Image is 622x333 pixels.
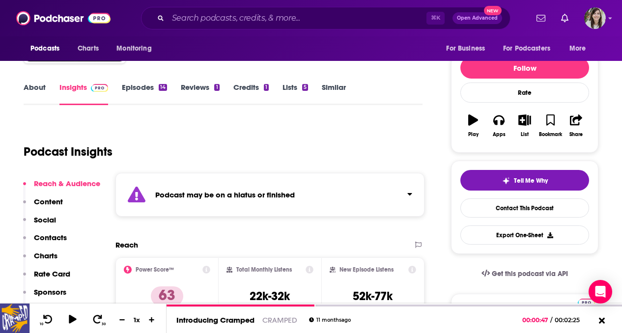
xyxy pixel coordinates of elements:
[23,251,57,269] button: Charts
[116,42,151,55] span: Monitoring
[40,322,43,326] span: 10
[16,9,111,28] img: Podchaser - Follow, Share and Rate Podcasts
[533,10,549,27] a: Show notifications dropdown
[159,84,167,91] div: 14
[34,233,67,242] p: Contacts
[452,12,502,24] button: Open AdvancedNew
[446,42,485,55] span: For Business
[24,83,46,105] a: About
[181,83,219,105] a: Reviews1
[589,280,612,304] div: Open Intercom Messenger
[521,132,529,138] div: List
[23,215,56,233] button: Social
[115,173,424,217] section: Click to expand status details
[38,314,57,326] button: 10
[503,42,550,55] span: For Podcasters
[457,16,498,21] span: Open Advanced
[236,266,292,273] h2: Total Monthly Listens
[486,108,511,143] button: Apps
[468,132,479,138] div: Play
[102,322,106,326] span: 30
[522,316,550,324] span: 00:00:47
[484,6,502,15] span: New
[59,83,108,105] a: InsightsPodchaser Pro
[426,12,445,25] span: ⌘ K
[309,317,351,323] div: 11 months ago
[493,132,506,138] div: Apps
[557,10,572,27] a: Show notifications dropdown
[552,316,590,324] span: 00:02:25
[30,42,59,55] span: Podcasts
[155,190,295,199] strong: Podcast may be on a hiatus or finished
[264,84,269,91] div: 1
[136,266,174,273] h2: Power Score™
[322,83,346,105] a: Similar
[460,198,589,218] a: Contact This Podcast
[460,108,486,143] button: Play
[250,289,290,304] h3: 22k-32k
[23,179,100,197] button: Reach & Audience
[141,7,510,29] div: Search podcasts, credits, & more...
[474,262,576,286] a: Get this podcast via API
[71,39,105,58] a: Charts
[460,83,589,103] div: Rate
[168,10,426,26] input: Search podcasts, credits, & more...
[502,177,510,185] img: tell me why sparkle
[439,39,497,58] button: open menu
[34,251,57,260] p: Charts
[34,179,100,188] p: Reach & Audience
[283,83,308,105] a: Lists5
[23,287,66,305] button: Sponsors
[563,39,598,58] button: open menu
[262,315,297,325] a: CRAMPED
[23,197,63,215] button: Content
[569,132,583,138] div: Share
[78,42,99,55] span: Charts
[578,297,595,306] a: Pro website
[539,132,562,138] div: Bookmark
[24,144,113,159] h1: Podcast Insights
[514,177,548,185] span: Tell Me Why
[497,39,565,58] button: open menu
[460,225,589,245] button: Export One-Sheet
[460,170,589,191] button: tell me why sparkleTell Me Why
[512,108,537,143] button: List
[339,266,394,273] h2: New Episode Listens
[233,83,269,105] a: Credits1
[23,233,67,251] button: Contacts
[578,299,595,306] img: Podchaser Pro
[23,269,70,287] button: Rate Card
[122,83,167,105] a: Episodes14
[569,42,586,55] span: More
[584,7,606,29] img: User Profile
[34,287,66,297] p: Sponsors
[537,108,563,143] button: Bookmark
[24,39,72,58] button: open menu
[460,57,589,79] button: Follow
[550,316,552,324] span: /
[584,7,606,29] button: Show profile menu
[110,39,164,58] button: open menu
[353,289,393,304] h3: 52k-77k
[302,84,308,91] div: 5
[89,314,108,326] button: 30
[34,215,56,224] p: Social
[91,84,108,92] img: Podchaser Pro
[176,315,254,325] a: Introducing Cramped
[564,108,589,143] button: Share
[151,286,183,306] p: 63
[492,270,568,278] span: Get this podcast via API
[129,316,145,324] div: 1 x
[115,240,138,250] h2: Reach
[584,7,606,29] span: Logged in as devinandrade
[34,269,70,278] p: Rate Card
[34,197,63,206] p: Content
[214,84,219,91] div: 1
